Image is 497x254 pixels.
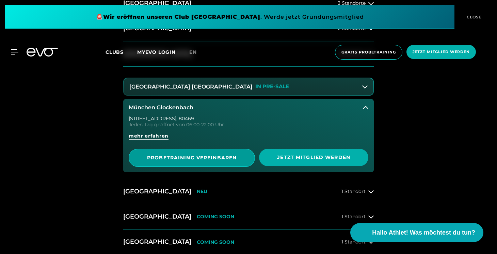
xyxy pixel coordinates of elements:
span: PROBETRAINING VEREINBAREN [145,154,238,161]
h3: [GEOGRAPHIC_DATA] [GEOGRAPHIC_DATA] [129,84,253,90]
p: COMING SOON [197,239,234,245]
a: Gratis Probetraining [333,45,404,60]
span: mehr erfahren [129,132,169,140]
div: [STREET_ADDRESS] , 80469 [129,116,368,121]
button: CLOSE [454,5,492,29]
a: en [189,48,205,56]
h2: [GEOGRAPHIC_DATA] [123,187,191,196]
span: 1 Standort [341,189,366,194]
span: Jetzt Mitglied werden [275,154,352,161]
span: CLOSE [465,14,482,20]
p: IN PRE-SALE [255,84,289,90]
button: [GEOGRAPHIC_DATA] [GEOGRAPHIC_DATA]IN PRE-SALE [124,78,373,95]
h2: [GEOGRAPHIC_DATA] [123,212,191,221]
button: München Glockenbach [123,99,374,116]
h3: München Glockenbach [129,105,193,111]
a: PROBETRAINING VEREINBAREN [129,149,255,167]
span: 1 Standort [341,214,366,219]
button: [GEOGRAPHIC_DATA]COMING SOON1 Standort [123,204,374,229]
div: Jeden Tag geöffnet von 06:00-22:00 Uhr [129,122,368,127]
button: [GEOGRAPHIC_DATA]NEU1 Standort [123,179,374,204]
a: Jetzt Mitglied werden [259,149,368,167]
p: COMING SOON [197,214,234,220]
span: 1 Standort [341,239,366,244]
p: NEU [197,189,207,194]
a: Clubs [106,49,137,55]
span: Hallo Athlet! Was möchtest du tun? [372,228,475,237]
a: Jetzt Mitglied werden [404,45,478,60]
span: Clubs [106,49,124,55]
span: en [189,49,197,55]
button: Hallo Athlet! Was möchtest du tun? [350,223,483,242]
a: mehr erfahren [129,132,368,145]
a: MYEVO LOGIN [137,49,176,55]
span: Jetzt Mitglied werden [413,49,470,55]
span: Gratis Probetraining [341,49,396,55]
h2: [GEOGRAPHIC_DATA] [123,238,191,246]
